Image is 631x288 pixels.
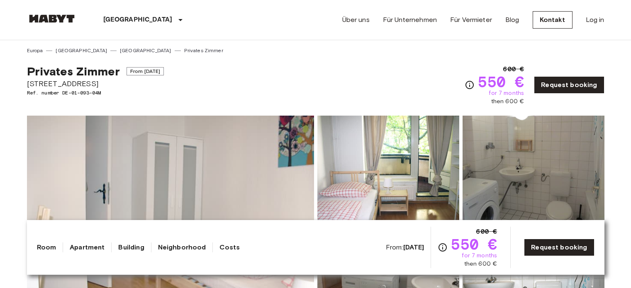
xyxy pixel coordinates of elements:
[118,242,144,252] a: Building
[491,97,524,106] span: then 600 €
[27,78,164,89] span: [STREET_ADDRESS]
[463,116,604,224] img: Picture of unit DE-01-093-04M
[184,47,223,54] a: Privates Zimmer
[158,242,206,252] a: Neighborhood
[383,15,437,25] a: Für Unternehmen
[27,64,120,78] span: Privates Zimmer
[103,15,173,25] p: [GEOGRAPHIC_DATA]
[505,15,519,25] a: Blog
[403,243,424,251] b: [DATE]
[462,252,497,260] span: for 7 months
[586,15,604,25] a: Log in
[464,260,497,268] span: then 600 €
[438,242,448,252] svg: Check cost overview for full price breakdown. Please note that discounts apply to new joiners onl...
[451,237,497,252] span: 550 €
[37,242,56,252] a: Room
[476,227,497,237] span: 600 €
[70,242,105,252] a: Apartment
[534,76,604,94] a: Request booking
[503,64,524,74] span: 600 €
[120,47,171,54] a: [GEOGRAPHIC_DATA]
[524,239,594,256] a: Request booking
[342,15,370,25] a: Über uns
[478,74,524,89] span: 550 €
[27,47,43,54] a: Europa
[219,242,240,252] a: Costs
[450,15,492,25] a: Für Vermieter
[27,15,77,23] img: Habyt
[56,47,107,54] a: [GEOGRAPHIC_DATA]
[386,243,424,252] span: From:
[27,89,164,97] span: Ref. number DE-01-093-04M
[127,67,164,75] span: From [DATE]
[489,89,524,97] span: for 7 months
[533,11,573,29] a: Kontakt
[465,80,475,90] svg: Check cost overview for full price breakdown. Please note that discounts apply to new joiners onl...
[317,116,459,224] img: Picture of unit DE-01-093-04M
